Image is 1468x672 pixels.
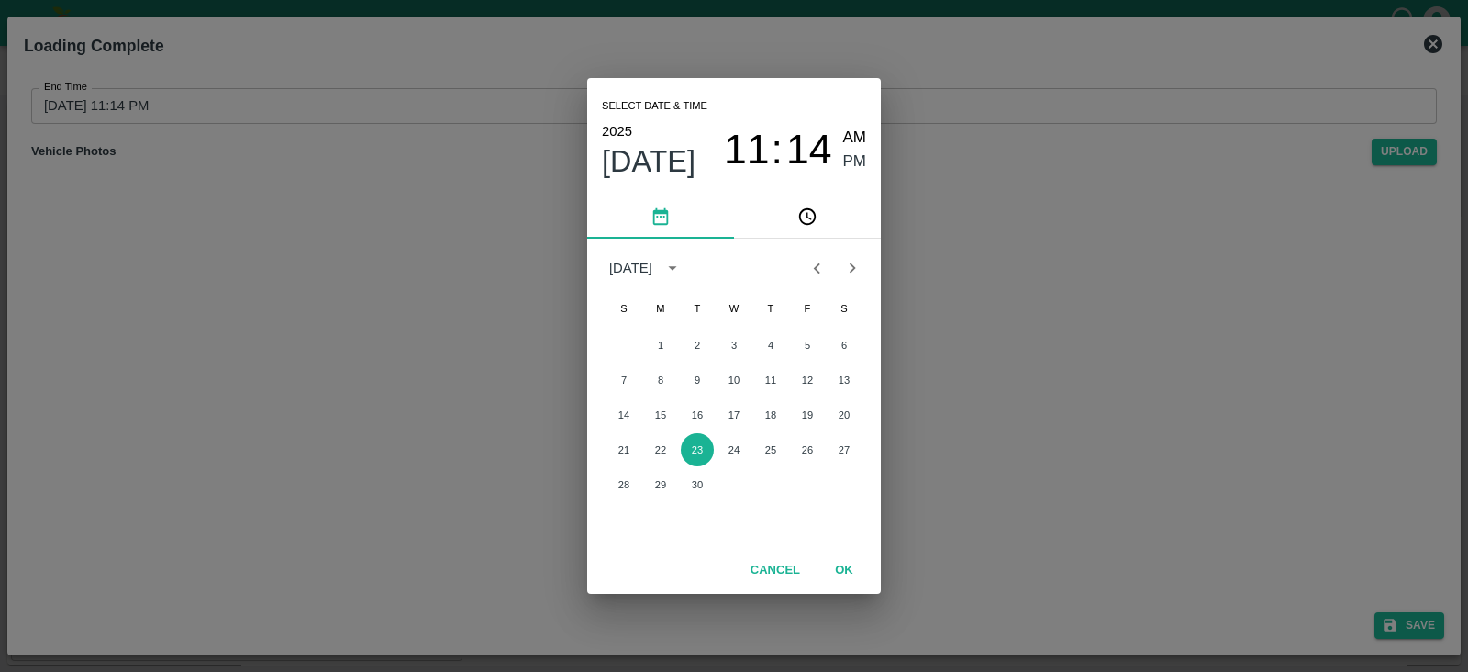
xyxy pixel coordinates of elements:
[644,398,677,431] button: 15
[754,398,787,431] button: 18
[835,251,870,286] button: Next month
[734,195,881,239] button: pick time
[843,150,867,174] button: PM
[791,433,824,466] button: 26
[644,290,677,327] span: Monday
[717,290,751,327] span: Wednesday
[658,253,687,283] button: calendar view is open, switch to year view
[681,364,714,397] button: 9
[791,398,824,431] button: 19
[717,329,751,362] button: 3
[724,126,770,174] span: 11
[644,329,677,362] button: 1
[791,329,824,362] button: 5
[724,126,770,174] button: 11
[754,364,787,397] button: 11
[609,258,652,278] div: [DATE]
[815,554,873,587] button: OK
[607,290,640,327] span: Sunday
[799,251,834,286] button: Previous month
[828,290,861,327] span: Saturday
[607,433,640,466] button: 21
[772,126,783,174] span: :
[743,554,807,587] button: Cancel
[607,468,640,501] button: 28
[828,364,861,397] button: 13
[754,433,787,466] button: 25
[717,398,751,431] button: 17
[717,433,751,466] button: 24
[681,433,714,466] button: 23
[602,93,707,120] span: Select date & time
[681,329,714,362] button: 2
[791,364,824,397] button: 12
[843,126,867,151] button: AM
[607,364,640,397] button: 7
[828,329,861,362] button: 6
[828,398,861,431] button: 20
[681,290,714,327] span: Tuesday
[828,433,861,466] button: 27
[602,143,695,180] button: [DATE]
[644,433,677,466] button: 22
[602,119,632,143] button: 2025
[786,126,832,174] span: 14
[587,195,734,239] button: pick date
[681,468,714,501] button: 30
[786,126,832,174] button: 14
[644,468,677,501] button: 29
[754,329,787,362] button: 4
[607,398,640,431] button: 14
[717,364,751,397] button: 10
[791,290,824,327] span: Friday
[681,398,714,431] button: 16
[644,364,677,397] button: 8
[754,290,787,327] span: Thursday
